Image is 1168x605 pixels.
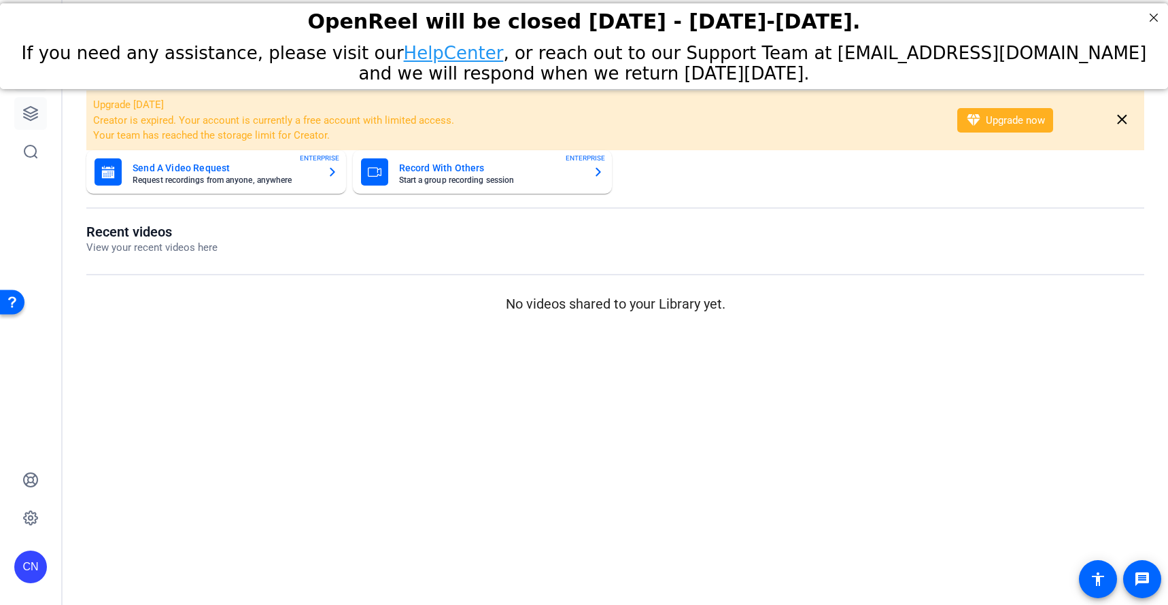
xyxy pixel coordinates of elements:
[17,6,1151,30] div: OpenReel will be closed [DATE] - [DATE]-[DATE].
[566,153,605,163] span: ENTERPRISE
[404,39,504,60] a: HelpCenter
[93,113,940,128] li: Creator is expired. Your account is currently a free account with limited access.
[300,153,339,163] span: ENTERPRISE
[399,176,583,184] mat-card-subtitle: Start a group recording session
[399,160,583,176] mat-card-title: Record With Others
[86,224,218,240] h1: Recent videos
[1090,571,1106,587] mat-icon: accessibility
[14,551,47,583] div: CN
[133,176,316,184] mat-card-subtitle: Request recordings from anyone, anywhere
[957,108,1053,133] button: Upgrade now
[1134,571,1150,587] mat-icon: message
[965,112,982,128] mat-icon: diamond
[133,160,316,176] mat-card-title: Send A Video Request
[353,150,613,194] button: Record With OthersStart a group recording sessionENTERPRISE
[86,294,1144,314] p: No videos shared to your Library yet.
[93,99,164,111] span: Upgrade [DATE]
[93,128,940,143] li: Your team has reached the storage limit for Creator.
[1114,111,1131,128] mat-icon: close
[86,150,346,194] button: Send A Video RequestRequest recordings from anyone, anywhereENTERPRISE
[86,240,218,256] p: View your recent videos here
[22,39,1147,80] span: If you need any assistance, please visit our , or reach out to our Support Team at [EMAIL_ADDRESS...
